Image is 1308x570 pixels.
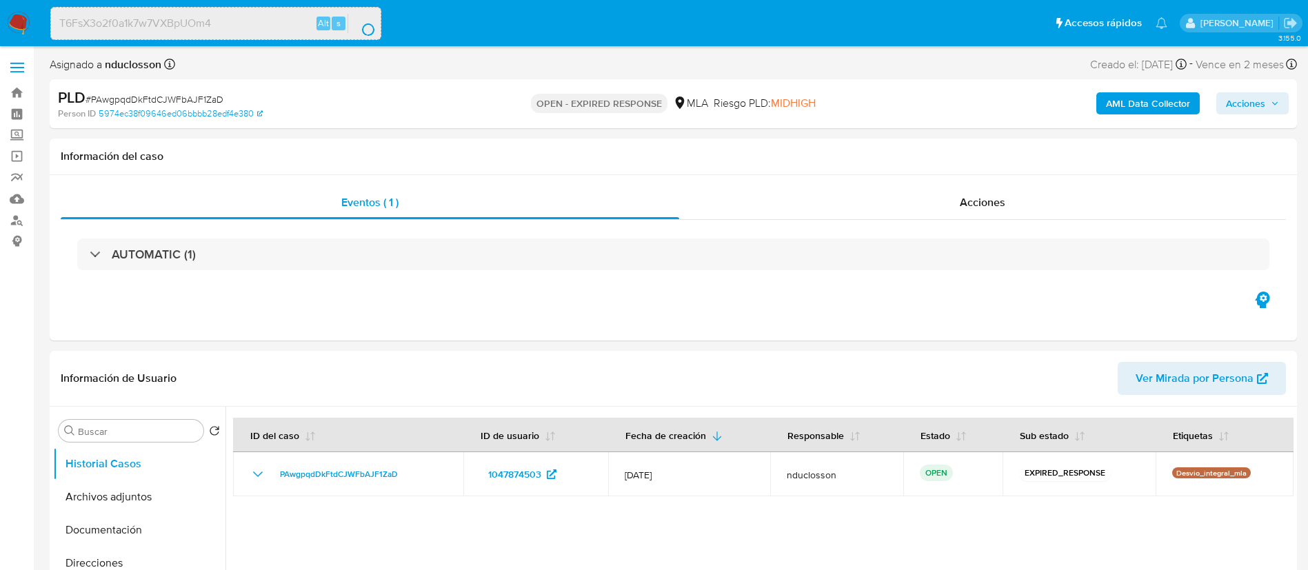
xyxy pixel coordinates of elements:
[1118,362,1286,395] button: Ver Mirada por Persona
[85,92,223,106] span: # PAwgpqdDkFtdCJWFbAJF1ZaD
[58,86,85,108] b: PLD
[102,57,161,72] b: nduclosson
[50,57,161,72] span: Asignado a
[1096,92,1200,114] button: AML Data Collector
[99,108,263,120] a: 5974ec38f09646ed06bbbb28edf4e380
[1065,16,1142,30] span: Accesos rápidos
[1106,92,1190,114] b: AML Data Collector
[53,480,225,513] button: Archivos adjuntos
[61,371,177,385] h1: Información de Usuario
[112,247,196,262] h3: AUTOMATIC (1)
[714,96,816,111] span: Riesgo PLD:
[1216,92,1289,114] button: Acciones
[58,108,96,120] b: Person ID
[1196,57,1284,72] span: Vence en 2 meses
[78,425,198,438] input: Buscar
[1090,55,1187,74] div: Creado el: [DATE]
[61,150,1286,163] h1: Información del caso
[1283,16,1298,30] a: Salir
[336,17,341,30] span: s
[209,425,220,440] button: Volver al orden por defecto
[64,425,75,436] button: Buscar
[1200,17,1278,30] p: nicolas.duclosson@mercadolibre.com
[1156,17,1167,29] a: Notificaciones
[771,95,816,111] span: MIDHIGH
[51,14,381,32] input: Buscar usuario o caso...
[960,194,1005,210] span: Acciones
[53,513,225,547] button: Documentación
[53,447,225,480] button: Historial Casos
[1189,55,1193,74] span: -
[531,94,667,113] p: OPEN - EXPIRED RESPONSE
[77,238,1269,270] div: AUTOMATIC (1)
[1226,92,1265,114] span: Acciones
[348,14,376,33] button: search-icon
[673,96,708,111] div: MLA
[341,194,399,210] span: Eventos ( 1 )
[318,17,329,30] span: Alt
[1136,362,1254,395] span: Ver Mirada por Persona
